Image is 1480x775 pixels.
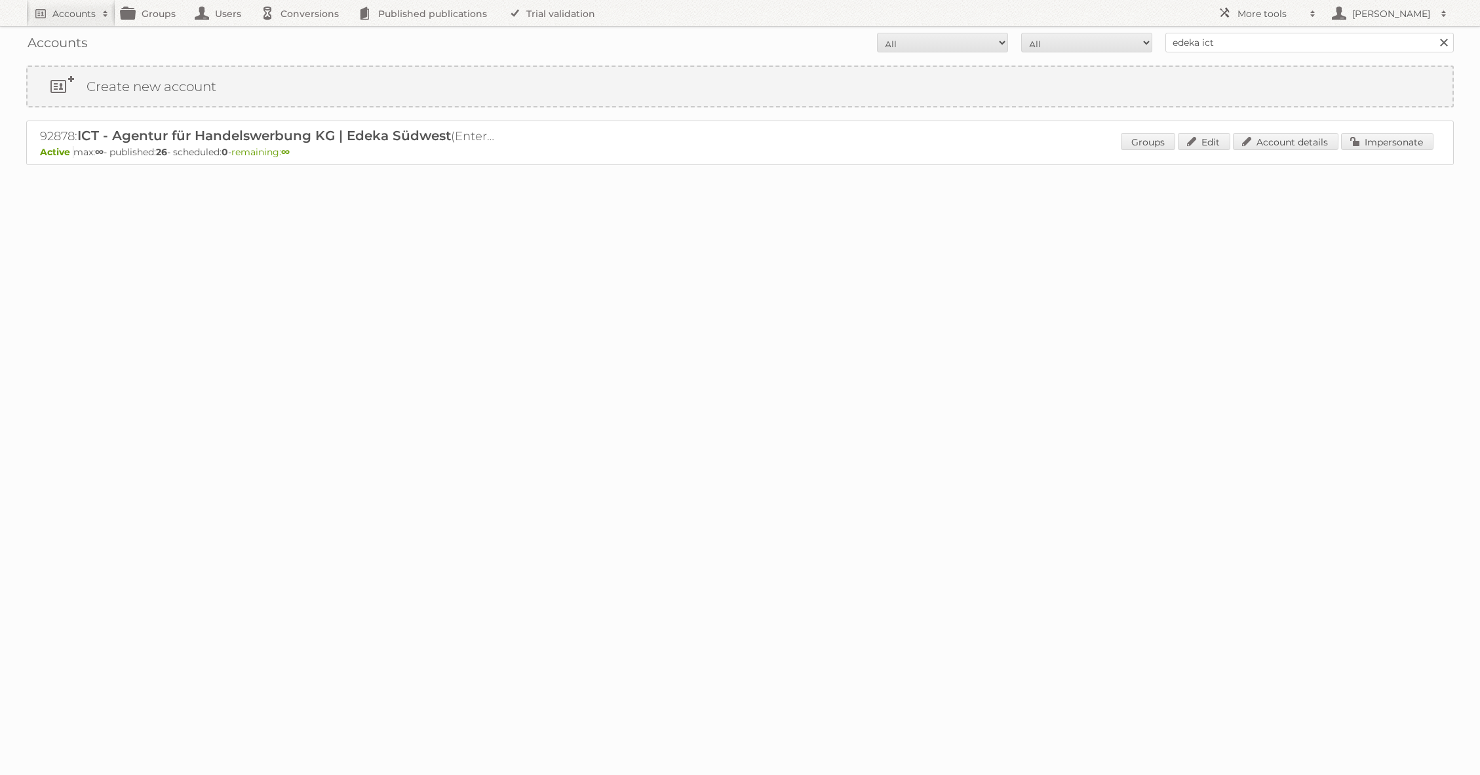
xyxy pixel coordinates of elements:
a: Groups [1121,133,1175,150]
h2: More tools [1237,7,1303,20]
span: ICT - Agentur für Handelswerbung KG | Edeka Südwest [77,128,451,143]
strong: ∞ [95,146,104,158]
p: max: - published: - scheduled: - [40,146,1440,158]
h2: 92878: (Enterprise ∞) - TRIAL [40,128,499,145]
a: Create new account [28,67,1452,106]
a: Edit [1178,133,1230,150]
a: Account details [1233,133,1338,150]
a: Impersonate [1341,133,1433,150]
strong: 26 [156,146,167,158]
h2: Accounts [52,7,96,20]
span: Active [40,146,73,158]
h2: [PERSON_NAME] [1349,7,1434,20]
strong: ∞ [281,146,290,158]
strong: 0 [222,146,228,158]
span: remaining: [231,146,290,158]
